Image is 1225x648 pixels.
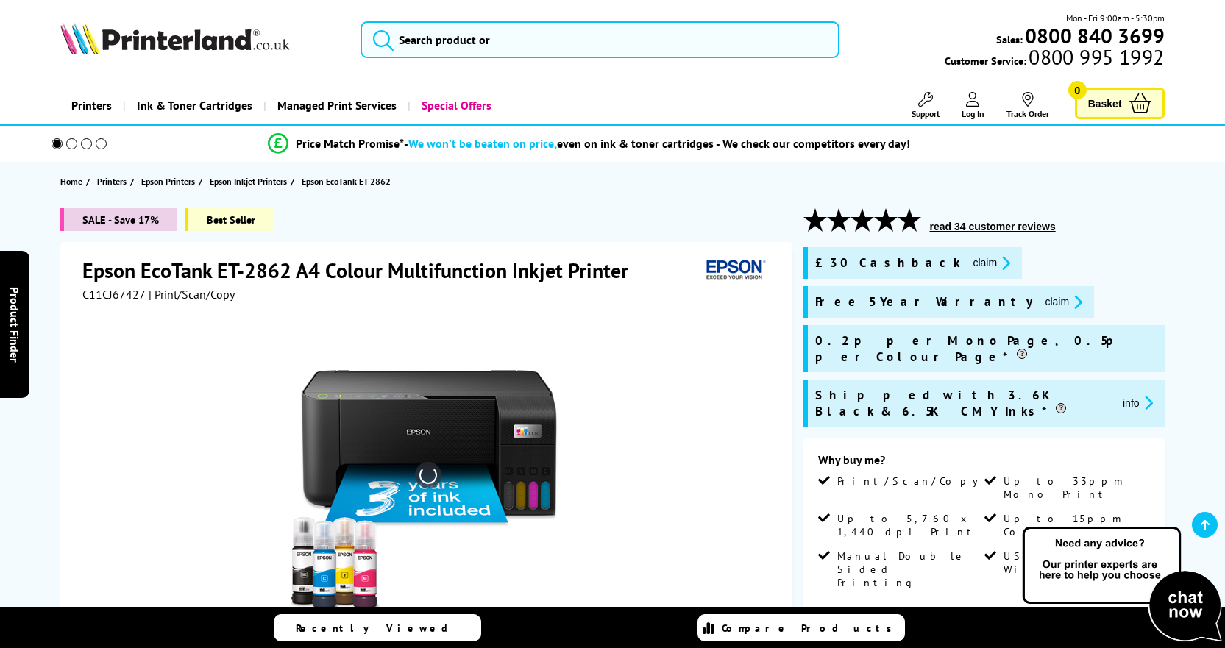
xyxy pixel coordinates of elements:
a: Basket 0 [1075,88,1165,119]
a: Compare Products [697,614,905,641]
a: 0800 840 3699 [1023,29,1165,43]
a: Track Order [1006,92,1049,119]
a: Epson Printers [141,174,199,189]
span: Epson Printers [141,174,195,189]
li: modal_Promise [32,131,1148,157]
input: Search product or [361,21,840,58]
span: Customer Service: [945,50,1164,68]
div: - even on ink & toner cartridges - We check our competitors every day! [404,136,910,151]
span: Home [60,174,82,189]
span: Free 5 Year Warranty [815,293,1033,310]
a: Log In [962,92,984,119]
span: Basket [1088,93,1122,113]
span: | Print/Scan/Copy [149,287,235,302]
span: We won’t be beaten on price, [408,136,557,151]
span: C11CJ67427 [82,287,146,302]
span: Printers [97,174,127,189]
span: Support [912,108,940,119]
a: Ink & Toner Cartridges [123,87,263,124]
span: Recently Viewed [296,622,463,635]
span: 0.2p per Mono Page, 0.5p per Colour Page* [815,332,1157,365]
span: Sales: [996,32,1023,46]
span: 0 [1068,81,1087,99]
span: Compare Products [722,622,900,635]
a: Special Offers [408,87,503,124]
span: Shipped with 3.6K Black & 6.5K CMY Inks* [815,387,1111,419]
a: Recently Viewed [274,614,481,641]
span: Manual Double Sided Printing [837,549,981,589]
span: Best Seller [185,208,274,231]
span: Epson Inkjet Printers [210,174,287,189]
span: Log In [962,108,984,119]
span: Price Match Promise* [296,136,404,151]
span: Up to 33ppm Mono Print [1004,474,1147,501]
span: Up to 5,760 x 1,440 dpi Print [837,512,981,538]
span: USB, Wireless & Wi-Fi Direct [1004,549,1147,576]
button: promo-description [968,254,1015,271]
a: Home [60,174,86,189]
a: Printerland Logo [60,22,341,57]
span: Epson EcoTank ET-2862 [302,176,391,187]
img: Open Live Chat window [1019,524,1225,645]
img: Printerland Logo [60,22,290,54]
span: Product Finder [7,286,22,362]
h1: Epson EcoTank ET-2862 A4 Colour Multifunction Inkjet Printer [82,257,643,284]
div: Why buy me? [818,452,1149,474]
span: Mon - Fri 9:00am - 5:30pm [1066,11,1165,25]
a: Support [912,92,940,119]
span: £30 Cashback [815,254,961,271]
button: promo-description [1040,293,1087,310]
span: SALE - Save 17% [60,208,177,231]
a: Managed Print Services [263,87,408,124]
span: 0800 995 1992 [1026,50,1164,64]
img: Epson EcoTank ET-2862 [284,331,572,619]
span: Print/Scan/Copy [837,474,989,488]
a: Epson Inkjet Printers [210,174,291,189]
a: Printers [97,174,130,189]
span: Up to 15ppm Colour Print [1004,512,1147,538]
button: promo-description [1118,394,1157,411]
img: Epson [700,257,768,284]
b: 0800 840 3699 [1025,22,1165,49]
button: read 34 customer reviews [925,220,1059,233]
a: Printers [60,87,123,124]
span: Ink & Toner Cartridges [137,87,252,124]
